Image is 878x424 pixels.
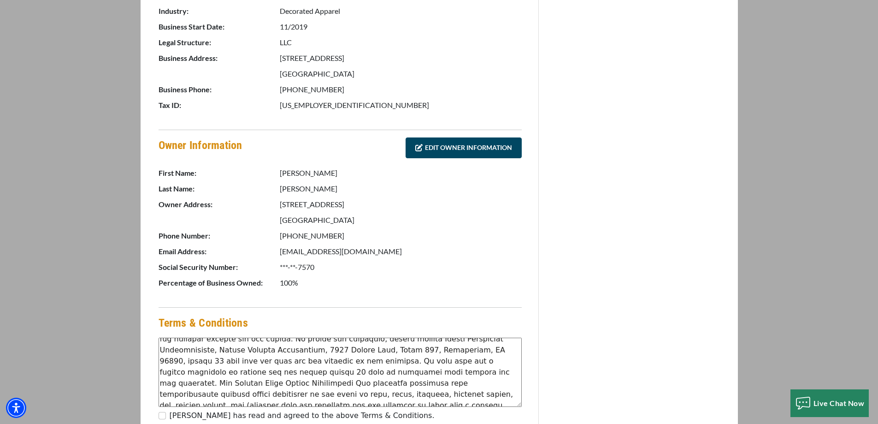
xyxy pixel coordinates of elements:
p: 11/2019 [280,21,522,32]
p: Business Address: [159,53,278,64]
p: LLC [280,37,522,48]
p: Tax ID: [159,100,278,111]
div: Accessibility Menu [6,398,26,418]
textarea: Lor ipsumdolo(s) ametcon adip eli seddoeiusmo temporinc ut labo etdoloremag, ali eni adminimveni ... [159,338,522,407]
p: Percentage of Business Owned: [159,277,278,288]
p: Legal Structure: [159,37,278,48]
p: [EMAIL_ADDRESS][DOMAIN_NAME] [280,246,522,257]
p: 100% [280,277,522,288]
p: Industry: [159,6,278,17]
p: First Name: [159,167,278,179]
a: EDIT OWNER INFORMATION [406,137,522,158]
button: Live Chat Now [790,389,869,417]
p: Last Name: [159,183,278,194]
p: Phone Number: [159,230,278,241]
p: Decorated Apparel [280,6,522,17]
p: Owner Address: [159,199,278,210]
p: [PERSON_NAME] [280,183,522,194]
p: Email Address: [159,246,278,257]
h4: Terms & Conditions [159,315,248,331]
p: [US_EMPLOYER_IDENTIFICATION_NUMBER] [280,100,522,111]
p: [PHONE_NUMBER] [280,230,522,241]
p: Social Security Number: [159,262,278,273]
p: [GEOGRAPHIC_DATA] [280,68,522,79]
p: [STREET_ADDRESS] [280,199,522,210]
p: [GEOGRAPHIC_DATA] [280,215,522,226]
span: Live Chat Now [813,399,865,407]
label: [PERSON_NAME] has read and agreed to the above Terms & Conditions. [170,410,435,421]
p: [PERSON_NAME] [280,167,522,179]
p: Business Start Date: [159,21,278,32]
p: [PHONE_NUMBER] [280,84,522,95]
p: Business Phone: [159,84,278,95]
h4: Owner Information [159,137,242,161]
p: [STREET_ADDRESS] [280,53,522,64]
